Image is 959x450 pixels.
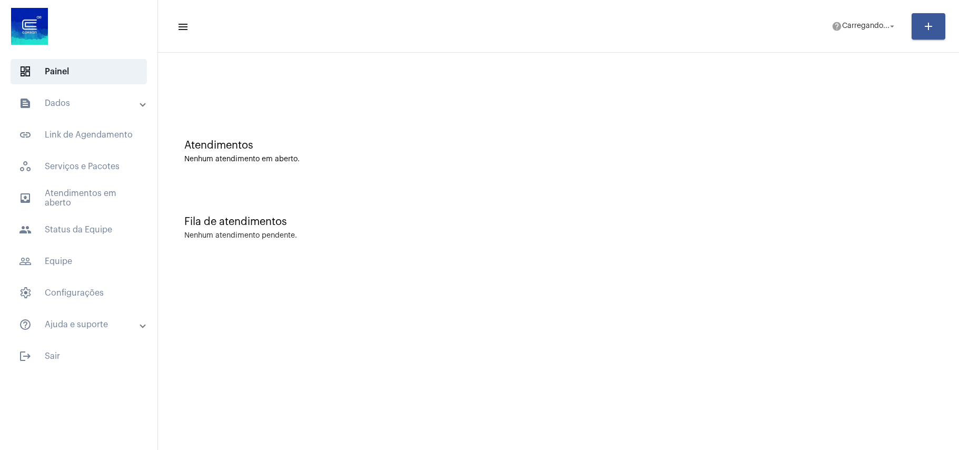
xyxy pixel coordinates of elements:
mat-icon: sidenav icon [19,318,32,331]
div: Atendimentos [184,140,933,151]
span: sidenav icon [19,65,32,78]
span: Serviços e Pacotes [11,154,147,179]
span: sidenav icon [19,160,32,173]
span: Status da Equipe [11,217,147,242]
div: Nenhum atendimento pendente. [184,232,297,240]
span: Link de Agendamento [11,122,147,148]
mat-panel-title: Dados [19,97,141,110]
button: Carregando... [825,16,903,37]
span: Configurações [11,280,147,306]
mat-icon: sidenav icon [19,223,32,236]
mat-icon: sidenav icon [19,350,32,363]
mat-icon: arrow_drop_down [887,22,897,31]
mat-panel-title: Ajuda e suporte [19,318,141,331]
span: Atendimentos em aberto [11,185,147,211]
div: Fila de atendimentos [184,216,933,228]
span: sidenav icon [19,287,32,299]
mat-icon: help [832,21,842,32]
span: Painel [11,59,147,84]
mat-icon: sidenav icon [19,255,32,268]
mat-icon: sidenav icon [19,97,32,110]
mat-expansion-panel-header: sidenav iconDados [6,91,157,116]
span: Equipe [11,249,147,274]
mat-expansion-panel-header: sidenav iconAjuda e suporte [6,312,157,337]
mat-icon: sidenav icon [19,129,32,141]
div: Nenhum atendimento em aberto. [184,155,933,163]
mat-icon: add [922,20,935,33]
img: d4669ae0-8c07-2337-4f67-34b0df7f5ae4.jpeg [8,5,51,47]
span: Sair [11,344,147,369]
span: Carregando... [842,23,889,30]
mat-icon: sidenav icon [177,21,187,33]
mat-icon: sidenav icon [19,192,32,204]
